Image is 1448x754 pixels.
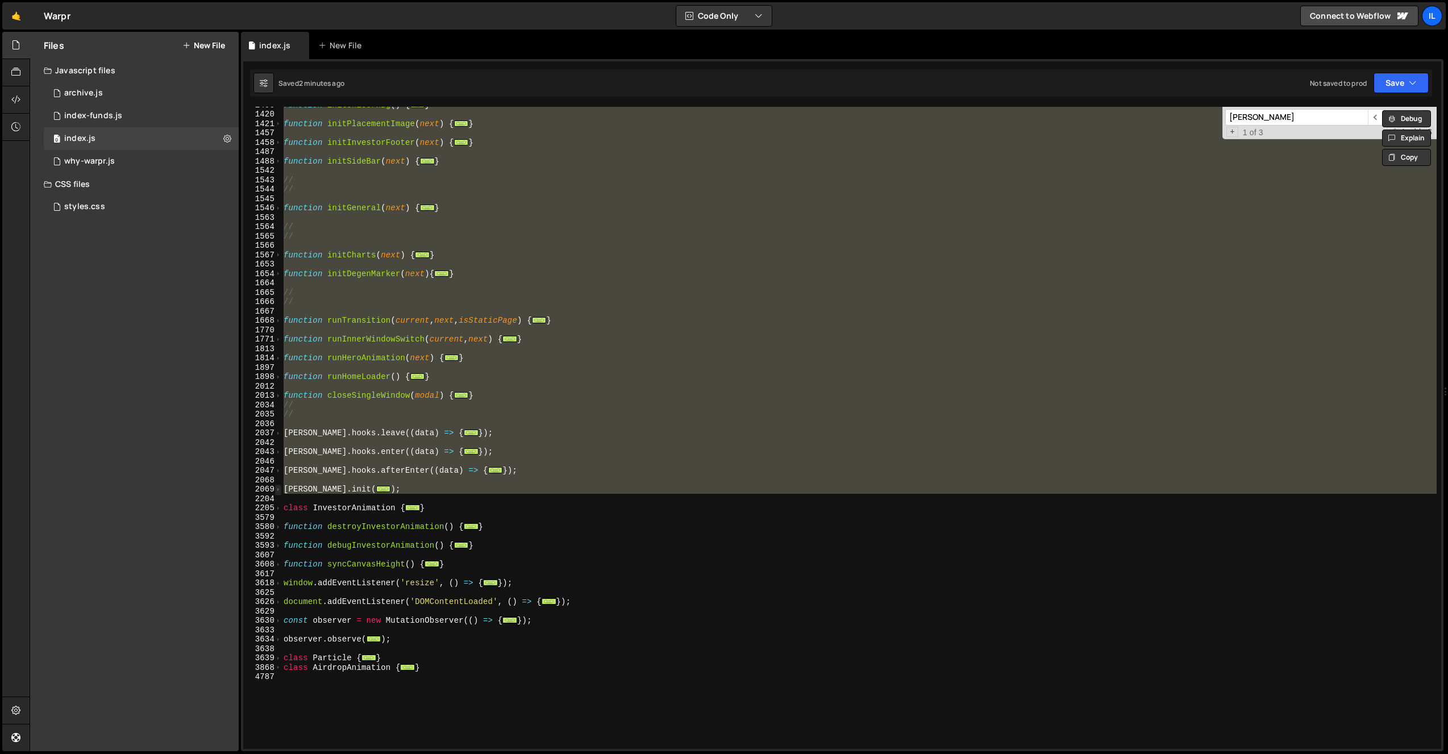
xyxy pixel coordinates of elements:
[243,541,282,551] div: 3593
[243,260,282,269] div: 1653
[676,6,772,26] button: Code Only
[401,664,415,670] span: ...
[243,503,282,513] div: 2205
[243,232,282,241] div: 1565
[53,135,60,144] span: 0
[243,307,282,316] div: 1667
[44,195,239,218] div: 14312/46165.css
[44,127,239,150] div: 14312/36730.js
[454,392,469,398] span: ...
[243,194,282,204] div: 1545
[243,110,282,119] div: 1420
[44,9,70,23] div: Warpr
[464,430,478,436] span: ...
[243,316,282,326] div: 1668
[243,588,282,598] div: 3625
[44,105,239,127] div: 14312/41611.js
[243,372,282,382] div: 1898
[410,373,425,380] span: ...
[542,598,556,605] span: ...
[464,448,478,455] span: ...
[454,139,469,145] span: ...
[243,428,282,438] div: 2037
[1382,110,1431,127] button: Debug
[454,120,469,126] span: ...
[243,138,282,148] div: 1458
[259,40,290,51] div: index.js
[64,134,95,144] div: index.js
[243,560,282,569] div: 3608
[243,635,282,644] div: 3634
[405,505,420,511] span: ...
[243,672,282,682] div: 4787
[503,617,518,623] span: ...
[1422,6,1442,26] div: Il
[243,522,282,532] div: 3580
[243,532,282,541] div: 3592
[243,344,282,354] div: 1813
[243,438,282,448] div: 2042
[44,150,239,173] div: 14312/37534.js
[243,382,282,391] div: 2012
[243,447,282,457] div: 2043
[464,523,478,530] span: ...
[1374,73,1429,93] button: Save
[1368,109,1384,126] span: ​
[243,663,282,673] div: 3868
[243,653,282,663] div: 3639
[243,157,282,166] div: 1488
[243,607,282,616] div: 3629
[243,288,282,298] div: 1665
[488,467,503,473] span: ...
[318,40,366,51] div: New File
[243,513,282,523] div: 3579
[376,486,391,492] span: ...
[243,241,282,251] div: 1566
[243,485,282,494] div: 2069
[243,203,282,213] div: 1546
[243,185,282,194] div: 1544
[415,251,430,257] span: ...
[243,616,282,626] div: 3630
[64,88,103,98] div: archive.js
[243,166,282,176] div: 1542
[243,410,282,419] div: 2035
[420,205,435,211] span: ...
[243,269,282,279] div: 1654
[1382,130,1431,147] button: Explain
[1310,78,1367,88] div: Not saved to prod
[243,494,282,504] div: 2204
[30,59,239,82] div: Javascript files
[243,644,282,654] div: 3638
[243,597,282,607] div: 3626
[243,176,282,185] div: 1543
[367,636,381,642] span: ...
[483,580,498,586] span: ...
[64,156,115,166] div: why-warpr.js
[1226,127,1238,138] span: Toggle Replace mode
[243,551,282,560] div: 3607
[243,251,282,260] div: 1567
[243,363,282,373] div: 1897
[532,317,547,323] span: ...
[243,353,282,363] div: 1814
[444,355,459,361] span: ...
[44,82,239,105] div: 14312/43467.js
[278,78,344,88] div: Saved
[1300,6,1418,26] a: Connect to Webflow
[30,173,239,195] div: CSS files
[243,278,282,288] div: 1664
[243,147,282,157] div: 1487
[243,128,282,138] div: 1457
[243,213,282,223] div: 1563
[243,457,282,466] div: 2046
[1382,149,1431,166] button: Copy
[243,401,282,410] div: 2034
[1225,109,1368,126] input: Search for
[243,391,282,401] div: 2013
[425,561,440,567] span: ...
[420,157,435,164] span: ...
[503,336,518,342] span: ...
[243,578,282,588] div: 3618
[435,270,450,276] span: ...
